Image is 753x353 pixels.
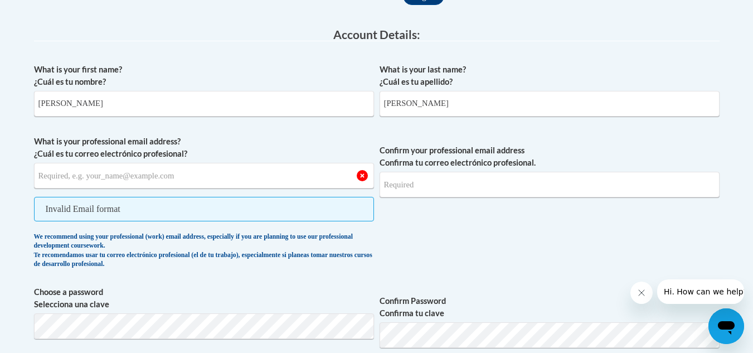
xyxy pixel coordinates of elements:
label: Confirm your professional email address Confirma tu correo electrónico profesional. [380,144,720,169]
label: What is your professional email address? ¿Cuál es tu correo electrónico profesional? [34,136,374,160]
input: Metadata input [34,163,374,188]
span: Invalid Email format [34,197,374,221]
label: What is your last name? ¿Cuál es tu apellido? [380,64,720,88]
span: Hi. How can we help? [7,8,90,17]
iframe: Message from company [657,279,744,304]
iframe: Button to launch messaging window [708,308,744,344]
input: Required [380,172,720,197]
div: We recommend using your professional (work) email address, especially if you are planning to use ... [34,233,374,269]
input: Metadata input [34,91,374,117]
iframe: Close message [630,282,653,304]
span: Account Details: [333,27,420,41]
label: Confirm Password Confirma tu clave [380,295,720,320]
label: What is your first name? ¿Cuál es tu nombre? [34,64,374,88]
label: Choose a password Selecciona una clave [34,286,374,311]
input: Metadata input [380,91,720,117]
